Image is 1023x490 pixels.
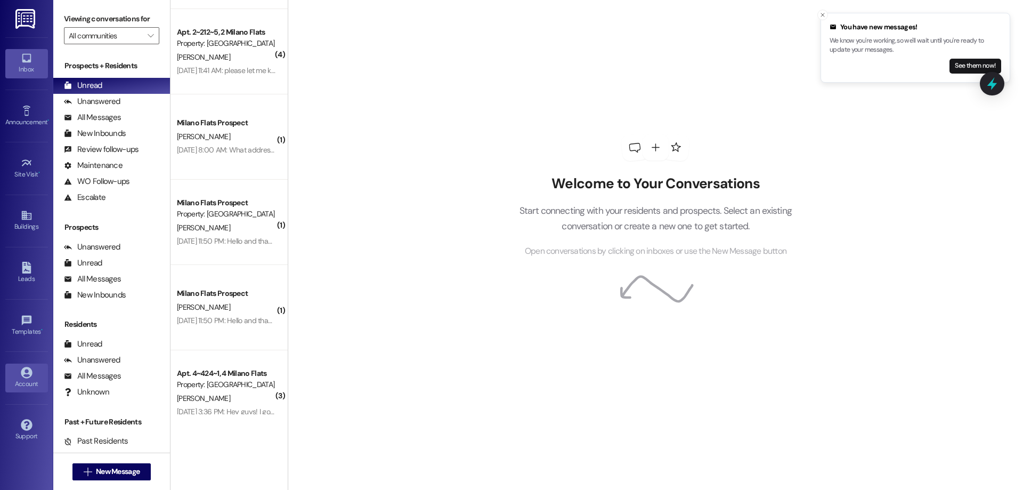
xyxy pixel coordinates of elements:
div: Unread [64,258,102,269]
a: Inbox [5,49,48,78]
span: [PERSON_NAME] [177,132,230,141]
span: • [38,169,40,176]
p: We know you're working, so we'll wait until you're ready to update your messages. [830,36,1001,55]
span: Open conversations by clicking on inboxes or use the New Message button [525,245,786,258]
a: Templates • [5,311,48,340]
div: Property: [GEOGRAPHIC_DATA] Flats [177,38,275,49]
button: New Message [72,463,151,480]
div: Milano Flats Prospect [177,117,275,128]
div: Review follow-ups [64,144,139,155]
h2: Welcome to Your Conversations [503,175,808,192]
div: Escalate [64,192,105,203]
img: ResiDesk Logo [15,9,37,29]
div: Unread [64,339,102,350]
div: Unread [64,80,102,91]
div: Property: [GEOGRAPHIC_DATA] Flats [177,379,275,390]
div: WO Follow-ups [64,176,129,187]
div: Milano Flats Prospect [177,288,275,299]
button: See them now! [949,59,1001,74]
div: [DATE] 11:50 PM: Hello and thank you for contacting Milano Flats. You have reached us after hours... [177,316,868,325]
div: You have new messages! [830,22,1001,33]
span: New Message [96,466,140,477]
span: [PERSON_NAME] [177,302,230,312]
div: Past + Future Residents [53,416,170,428]
div: Maintenance [64,160,123,171]
input: All communities [69,27,142,44]
a: Support [5,416,48,445]
label: Viewing conversations for [64,11,159,27]
div: [DATE] 3:36 PM: Hey guys! I got another email about not paying rent but i was told there wasn't a... [177,407,518,416]
div: Unanswered [64,355,120,366]
div: All Messages [64,371,121,382]
div: Residents [53,319,170,330]
span: • [41,326,43,334]
a: Buildings [5,206,48,235]
span: [PERSON_NAME] [177,52,230,62]
a: Site Visit • [5,154,48,183]
div: Unanswered [64,242,120,253]
div: Prospects [53,222,170,233]
a: Account [5,364,48,392]
button: Close toast [817,10,828,20]
div: Property: [GEOGRAPHIC_DATA] Flats [177,208,275,220]
div: New Inbounds [64,128,126,139]
div: [DATE] 11:50 PM: Hello and thank you for contacting Milano Flats. You have reached us after hours... [177,236,868,246]
div: Unknown [64,387,109,398]
p: Start connecting with your residents and prospects. Select an existing conversation or create a n... [503,203,808,234]
div: [DATE] 8:00 AM: What address do I use to have something delivered to my son and is that ok to do? [177,145,486,155]
div: All Messages [64,112,121,123]
a: Leads [5,259,48,287]
span: [PERSON_NAME] [177,223,230,232]
div: [DATE] 11:41 AM: please let me know when you can:) [177,66,333,75]
div: Unanswered [64,96,120,107]
div: New Inbounds [64,290,126,301]
span: • [47,117,49,124]
div: Apt. 2~212~5, 2 Milano Flats [177,27,275,38]
div: Apt. 4~424~1, 4 Milano Flats [177,368,275,379]
div: All Messages [64,274,121,285]
span: [PERSON_NAME] [177,393,230,403]
i:  [148,31,153,40]
div: Prospects + Residents [53,60,170,71]
i:  [84,468,92,476]
div: Milano Flats Prospect [177,197,275,208]
div: Past Residents [64,436,128,447]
